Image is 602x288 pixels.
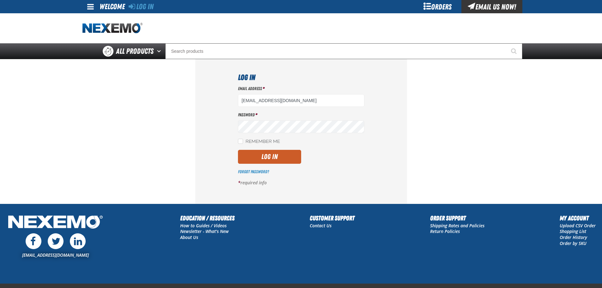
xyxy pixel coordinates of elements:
[165,43,522,59] input: Search
[155,43,165,59] button: Open All Products pages
[238,150,301,164] button: Log In
[180,223,227,229] a: How to Guides / Videos
[560,213,596,223] h2: My Account
[180,228,229,234] a: Newsletter - What's New
[22,252,89,258] a: [EMAIL_ADDRESS][DOMAIN_NAME]
[238,112,364,118] label: Password
[507,43,522,59] button: Start Searching
[310,213,355,223] h2: Customer Support
[430,223,484,229] a: Shipping Rates and Policies
[310,223,331,229] a: Contact Us
[238,86,364,92] label: Email Address
[238,180,364,186] p: required info
[238,139,243,144] input: Remember Me
[560,223,596,229] a: Upload CSV Order
[238,72,364,83] h1: Log In
[180,213,234,223] h2: Education / Resources
[82,23,143,34] img: Nexemo logo
[430,228,460,234] a: Return Policies
[129,2,154,11] a: Log In
[238,169,269,174] a: Forgot Password?
[430,213,484,223] h2: Order Support
[180,234,198,240] a: About Us
[116,46,154,57] span: All Products
[560,228,586,234] a: Shopping List
[82,23,143,34] a: Home
[560,240,587,246] a: Order by SKU
[238,139,280,145] label: Remember Me
[560,234,587,240] a: Order History
[6,213,105,232] img: Nexemo Logo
